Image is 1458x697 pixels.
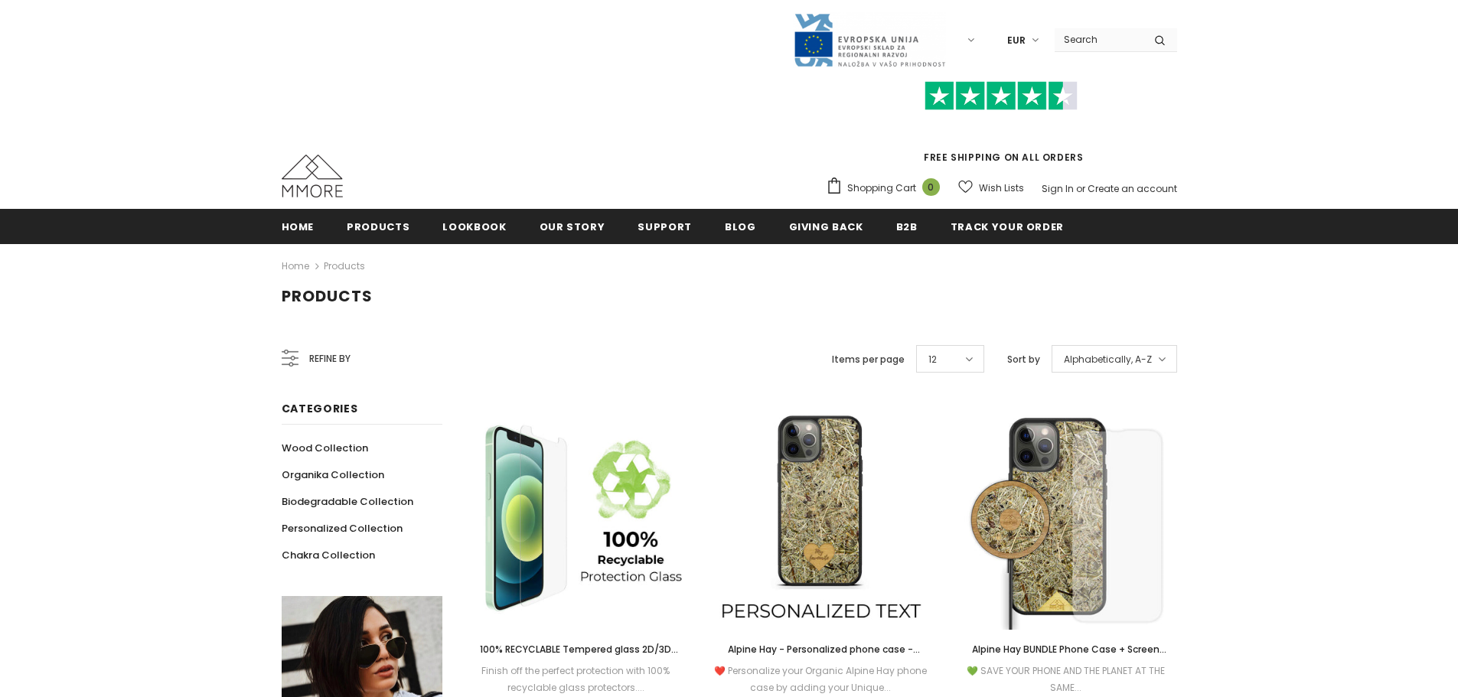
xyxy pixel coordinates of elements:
[282,548,375,562] span: Chakra Collection
[638,209,692,243] a: support
[789,220,863,234] span: Giving back
[725,209,756,243] a: Blog
[324,259,365,272] a: Products
[282,220,315,234] span: Home
[282,401,358,416] span: Categories
[793,12,946,68] img: Javni Razpis
[442,220,506,234] span: Lookbook
[1076,182,1085,195] span: or
[282,542,375,568] a: Chakra Collection
[638,220,692,234] span: support
[282,461,384,488] a: Organika Collection
[1007,352,1040,367] label: Sort by
[282,435,368,461] a: Wood Collection
[1055,28,1143,50] input: Search Site
[928,352,937,367] span: 12
[954,641,1176,658] a: Alpine Hay BUNDLE Phone Case + Screen Protector + Alpine Hay Wireless Charger
[282,467,384,482] span: Organika Collection
[972,643,1166,673] span: Alpine Hay BUNDLE Phone Case + Screen Protector + Alpine Hay Wireless Charger
[725,220,756,234] span: Blog
[1064,352,1152,367] span: Alphabetically, A-Z
[925,81,1078,111] img: Trust Pilot Stars
[540,220,605,234] span: Our Story
[709,641,931,658] a: Alpine Hay - Personalized phone case - Personalized gift
[793,33,946,46] a: Javni Razpis
[540,209,605,243] a: Our Story
[480,643,678,673] span: 100% RECYCLABLE Tempered glass 2D/3D screen protector
[728,643,920,673] span: Alpine Hay - Personalized phone case - Personalized gift
[826,88,1177,164] span: FREE SHIPPING ON ALL ORDERS
[979,181,1024,196] span: Wish Lists
[347,209,409,243] a: Products
[958,174,1024,201] a: Wish Lists
[789,209,863,243] a: Giving back
[465,663,687,696] div: Finish off the perfect protection with 100% recyclable glass protectors....
[896,220,918,234] span: B2B
[309,350,351,367] span: Refine by
[282,494,413,509] span: Biodegradable Collection
[922,178,940,196] span: 0
[282,285,373,307] span: Products
[709,663,931,696] div: ❤️ Personalize your Organic Alpine Hay phone case by adding your Unique...
[347,220,409,234] span: Products
[826,177,948,200] a: Shopping Cart 0
[847,181,916,196] span: Shopping Cart
[282,441,368,455] span: Wood Collection
[826,110,1177,150] iframe: Customer reviews powered by Trustpilot
[282,155,343,197] img: MMORE Cases
[951,209,1064,243] a: Track your order
[954,663,1176,696] div: 💚 SAVE YOUR PHONE AND THE PLANET AT THE SAME...
[442,209,506,243] a: Lookbook
[1007,33,1026,48] span: EUR
[951,220,1064,234] span: Track your order
[282,488,413,515] a: Biodegradable Collection
[832,352,905,367] label: Items per page
[1042,182,1074,195] a: Sign In
[1088,182,1177,195] a: Create an account
[282,521,403,536] span: Personalized Collection
[282,515,403,542] a: Personalized Collection
[465,641,687,658] a: 100% RECYCLABLE Tempered glass 2D/3D screen protector
[896,209,918,243] a: B2B
[282,257,309,275] a: Home
[282,209,315,243] a: Home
